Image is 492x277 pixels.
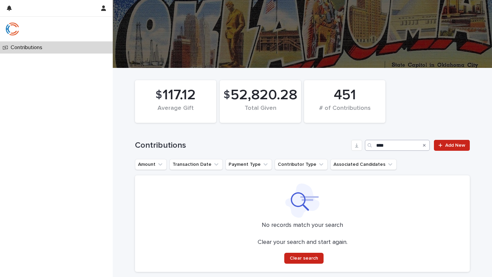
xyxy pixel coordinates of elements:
[316,105,374,119] div: # of Contributions
[445,143,465,148] span: Add New
[290,256,318,261] span: Clear search
[135,159,167,170] button: Amount
[135,141,348,150] h1: Contributions
[169,159,223,170] button: Transaction Date
[163,87,196,104] span: 117.12
[434,140,470,151] a: Add New
[284,253,324,264] button: Clear search
[231,87,297,104] span: 52,820.28
[5,22,19,36] img: qJrBEDQOT26p5MY9181R
[225,159,272,170] button: Payment Type
[143,222,462,229] p: No records match your search
[155,89,162,102] span: $
[147,105,205,119] div: Average Gift
[275,159,328,170] button: Contributor Type
[8,44,48,51] p: Contributions
[330,159,397,170] button: Associated Candidates
[365,140,430,151] input: Search
[316,87,374,104] div: 451
[231,105,289,119] div: Total Given
[258,239,347,246] p: Clear your search and start again.
[223,89,230,102] span: $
